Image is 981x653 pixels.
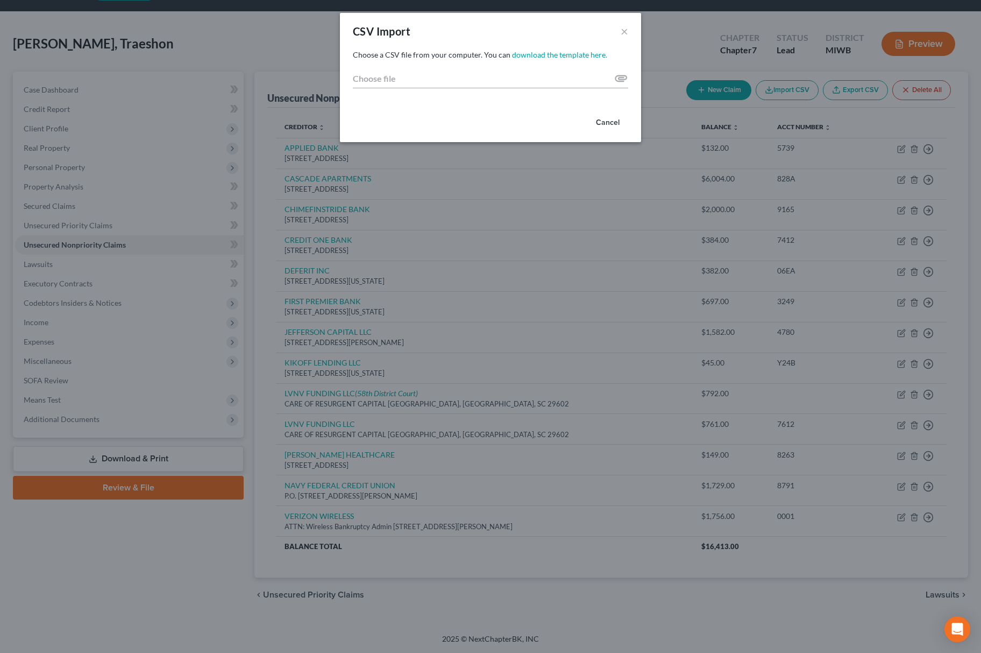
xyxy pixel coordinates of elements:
[512,50,607,59] a: download the template here.
[353,50,510,59] span: Choose a CSV file from your computer. You can
[621,25,628,38] button: ×
[353,25,410,38] span: CSV Import
[587,112,628,134] button: Cancel
[944,616,970,642] div: Open Intercom Messenger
